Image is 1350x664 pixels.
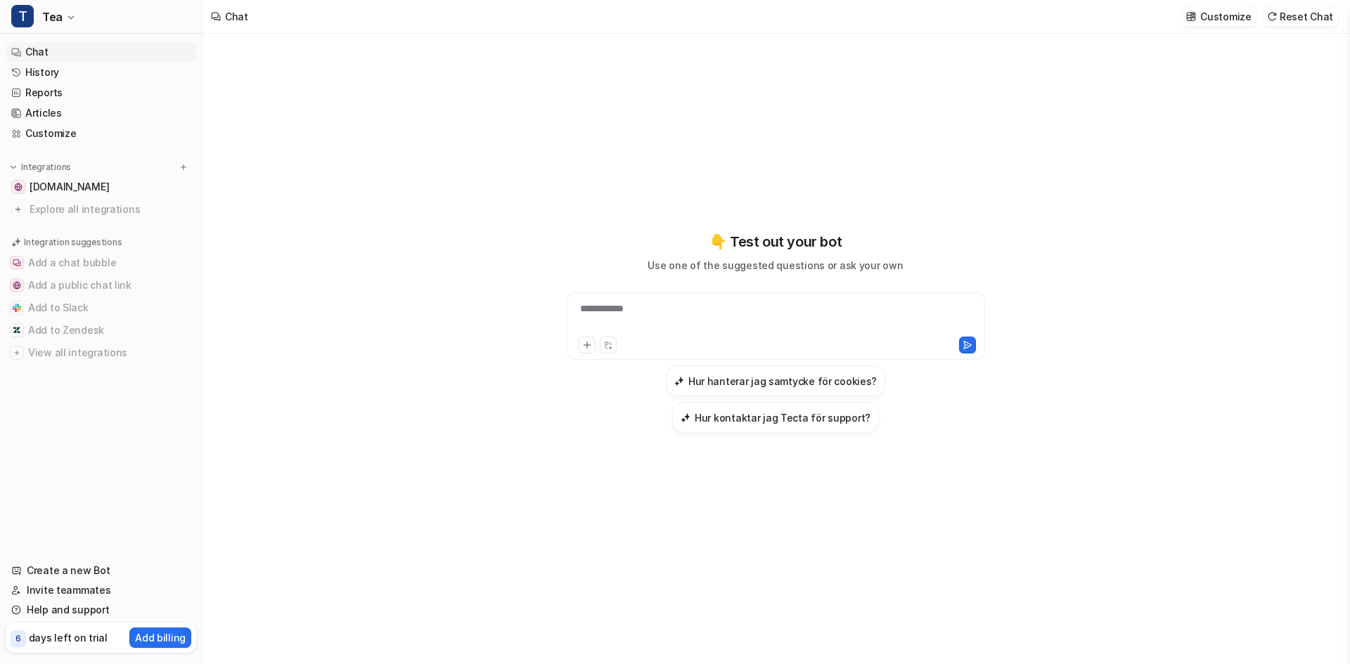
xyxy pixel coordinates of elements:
[6,177,196,197] a: tecta.se[DOMAIN_NAME]
[1186,11,1196,22] img: customize
[1263,6,1339,27] button: Reset Chat
[6,341,196,364] button: View all integrationsView all integrations
[6,252,196,274] button: Add a chat bubbleAdd a chat bubble
[13,281,21,289] img: Add a public chat link
[666,365,885,396] button: Hur hanterar jag samtycke för cookies?Hur hanterar jag samtycke för cookies?
[15,632,21,645] p: 6
[6,103,196,123] a: Articles
[11,202,25,216] img: explore all integrations
[13,349,21,357] img: View all integrations
[648,258,903,273] p: Use one of the suggested questions or ask your own
[14,183,22,191] img: tecta.se
[6,160,75,174] button: Integrations
[6,83,196,103] a: Reports
[6,600,196,620] a: Help and support
[24,236,122,249] p: Integration suggestions
[6,200,196,219] a: Explore all integrations
[6,42,196,62] a: Chat
[13,304,21,312] img: Add to Slack
[1200,9,1251,24] p: Customize
[674,376,684,386] img: Hur hanterar jag samtycke för cookies?
[6,319,196,341] button: Add to ZendeskAdd to Zendesk
[6,63,196,82] a: History
[1182,6,1256,27] button: Customize
[709,231,842,252] p: 👇 Test out your bot
[11,5,34,27] span: T
[6,124,196,143] a: Customize
[6,580,196,600] a: Invite teammates
[1267,11,1277,22] img: reset
[13,326,21,334] img: Add to Zendesk
[129,627,191,648] button: Add billing
[30,180,109,194] span: [DOMAIN_NAME]
[21,162,71,173] p: Integrations
[13,259,21,267] img: Add a chat bubble
[225,9,248,24] div: Chat
[6,274,196,297] button: Add a public chat linkAdd a public chat link
[8,162,18,172] img: expand menu
[42,7,63,27] span: Tea
[672,402,879,433] button: Hur kontaktar jag Tecta för support?Hur kontaktar jag Tecta för support?
[695,410,870,425] h3: Hur kontaktar jag Tecta för support?
[681,412,690,423] img: Hur kontaktar jag Tecta för support?
[688,374,877,389] h3: Hur hanterar jag samtycke för cookies?
[29,630,108,645] p: days left on trial
[6,297,196,319] button: Add to SlackAdd to Slack
[135,630,186,645] p: Add billing
[30,198,191,221] span: Explore all integrations
[179,162,188,172] img: menu_add.svg
[6,561,196,580] a: Create a new Bot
